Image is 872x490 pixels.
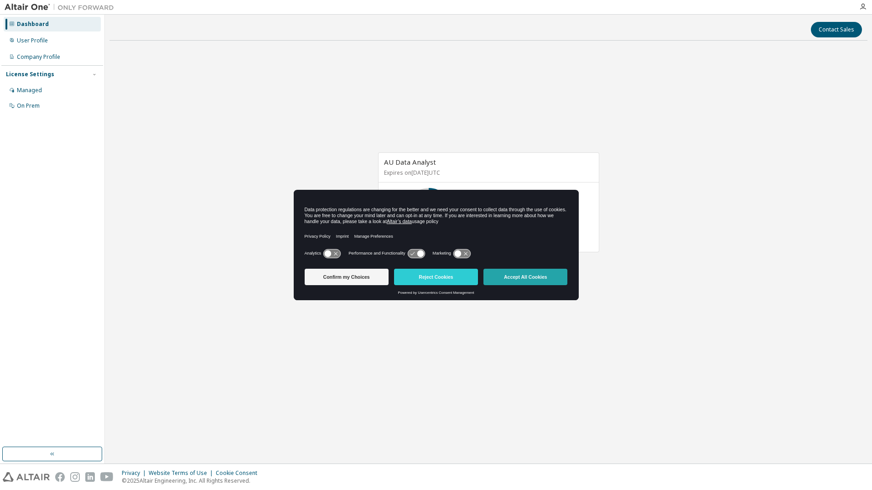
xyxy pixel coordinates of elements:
[3,472,50,482] img: altair_logo.svg
[85,472,95,482] img: linkedin.svg
[384,157,436,167] span: AU Data Analyst
[100,472,114,482] img: youtube.svg
[216,469,263,477] div: Cookie Consent
[17,37,48,44] div: User Profile
[122,469,149,477] div: Privacy
[6,71,54,78] div: License Settings
[70,472,80,482] img: instagram.svg
[17,21,49,28] div: Dashboard
[811,22,862,37] button: Contact Sales
[55,472,65,482] img: facebook.svg
[122,477,263,485] p: © 2025 Altair Engineering, Inc. All Rights Reserved.
[5,3,119,12] img: Altair One
[384,169,591,177] p: Expires on [DATE] UTC
[17,102,40,109] div: On Prem
[17,53,60,61] div: Company Profile
[149,469,216,477] div: Website Terms of Use
[17,87,42,94] div: Managed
